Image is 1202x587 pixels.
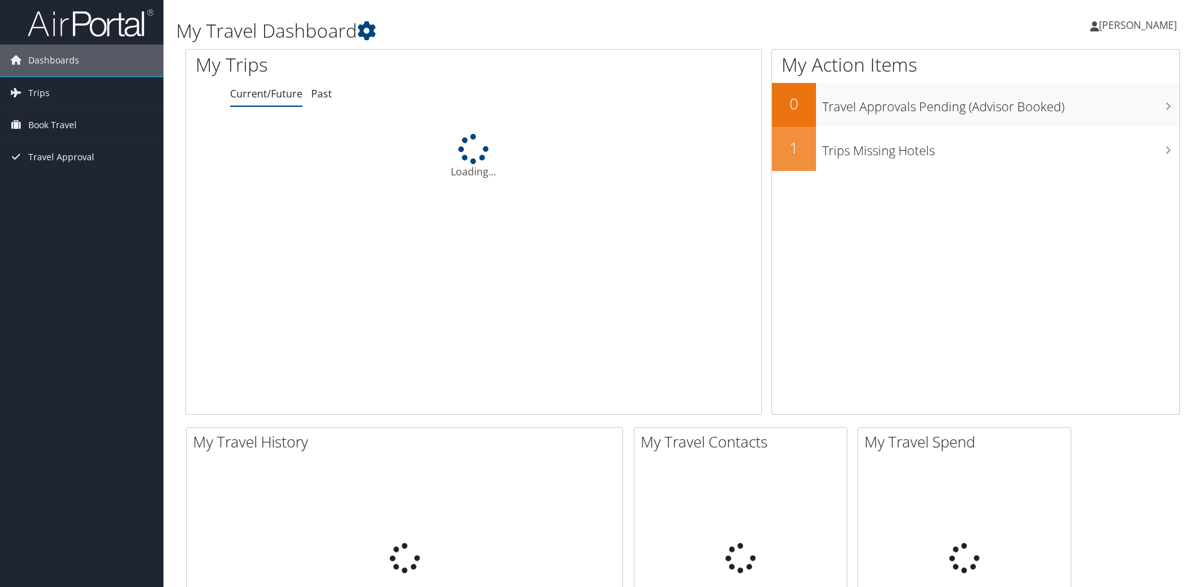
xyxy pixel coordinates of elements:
h1: My Travel Dashboard [176,18,852,44]
h2: 1 [772,137,816,158]
a: 1Trips Missing Hotels [772,127,1179,171]
img: airportal-logo.png [28,8,153,38]
a: Current/Future [230,87,302,101]
h2: My Travel History [193,431,622,453]
a: [PERSON_NAME] [1090,6,1189,44]
span: Book Travel [28,109,77,141]
div: Loading... [186,134,761,179]
a: 0Travel Approvals Pending (Advisor Booked) [772,83,1179,127]
h2: My Travel Contacts [641,431,847,453]
h2: 0 [772,93,816,114]
h2: My Travel Spend [864,431,1071,453]
span: Dashboards [28,45,79,76]
h3: Travel Approvals Pending (Advisor Booked) [822,92,1179,116]
span: Trips [28,77,50,109]
a: Past [311,87,332,101]
h1: My Trips [196,52,512,78]
h3: Trips Missing Hotels [822,136,1179,160]
span: [PERSON_NAME] [1099,18,1177,32]
span: Travel Approval [28,141,94,173]
h1: My Action Items [772,52,1179,78]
